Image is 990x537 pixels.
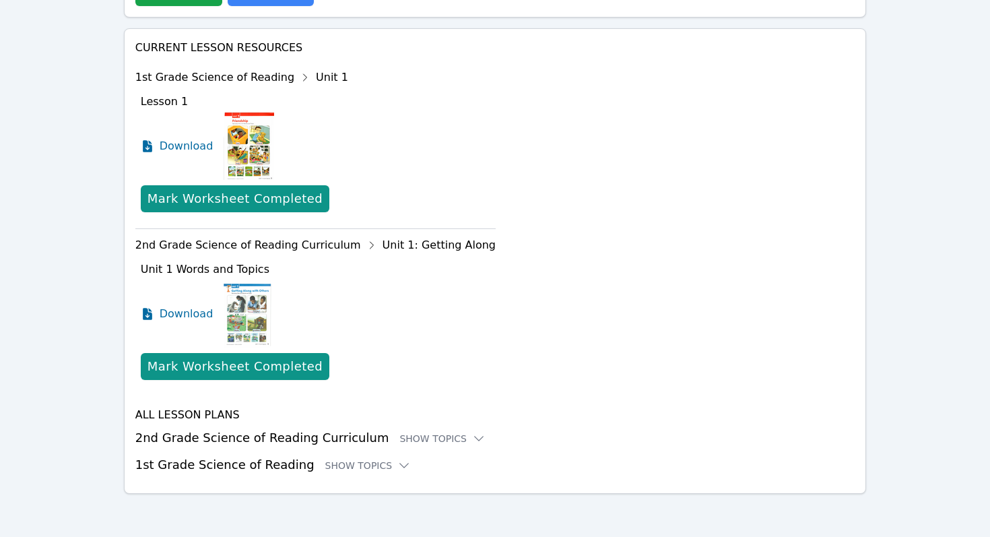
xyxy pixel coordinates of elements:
[160,306,213,322] span: Download
[224,113,274,180] img: Lesson 1
[135,429,855,447] h3: 2nd Grade Science of Reading Curriculum
[141,280,213,348] a: Download
[135,67,496,88] div: 1st Grade Science of Reading Unit 1
[399,432,486,445] button: Show Topics
[141,263,269,276] span: Unit 1 Words and Topics
[141,113,213,180] a: Download
[147,357,323,376] div: Mark Worksheet Completed
[224,280,271,348] img: Unit 1 Words and Topics
[135,407,855,423] h4: All Lesson Plans
[141,185,329,212] button: Mark Worksheet Completed
[325,459,411,472] button: Show Topics
[135,40,855,56] h4: Current Lesson Resources
[141,95,188,108] span: Lesson 1
[147,189,323,208] div: Mark Worksheet Completed
[135,455,855,474] h3: 1st Grade Science of Reading
[141,353,329,380] button: Mark Worksheet Completed
[135,234,496,256] div: 2nd Grade Science of Reading Curriculum Unit 1: Getting Along
[160,138,213,154] span: Download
